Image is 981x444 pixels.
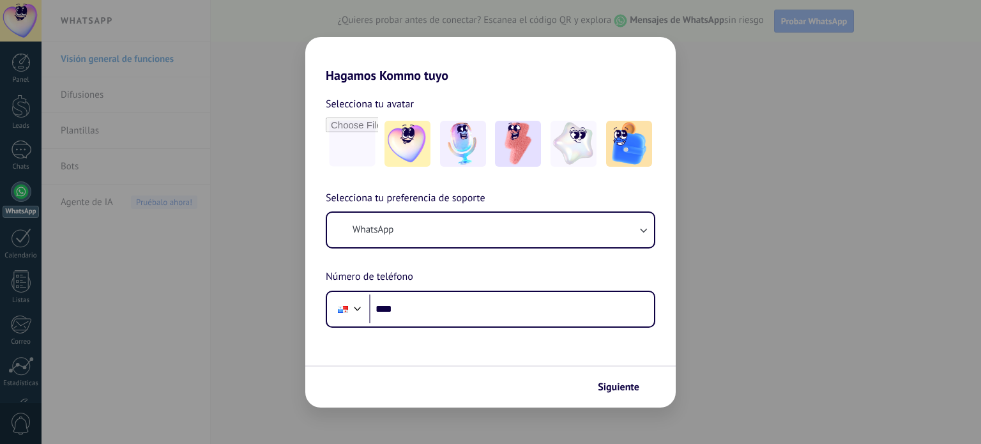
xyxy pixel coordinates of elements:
img: -1.jpeg [384,121,430,167]
span: WhatsApp [353,224,393,236]
span: Selecciona tu preferencia de soporte [326,190,485,207]
img: -4.jpeg [551,121,597,167]
span: Selecciona tu avatar [326,96,414,112]
div: Panama: + 507 [331,296,355,323]
button: WhatsApp [327,213,654,247]
button: Siguiente [592,376,657,398]
span: Siguiente [598,383,639,392]
img: -3.jpeg [495,121,541,167]
img: -2.jpeg [440,121,486,167]
h2: Hagamos Kommo tuyo [305,37,676,83]
span: Número de teléfono [326,269,413,286]
img: -5.jpeg [606,121,652,167]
